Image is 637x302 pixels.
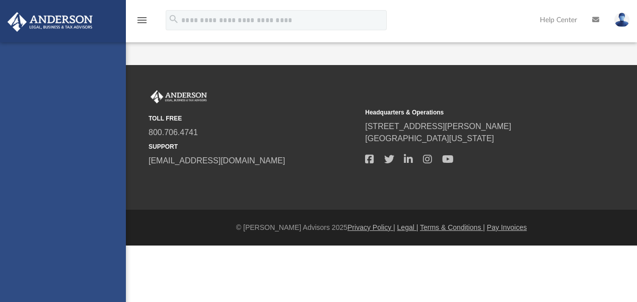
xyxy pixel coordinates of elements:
a: [EMAIL_ADDRESS][DOMAIN_NAME] [149,156,285,165]
img: Anderson Advisors Platinum Portal [149,90,209,103]
a: [STREET_ADDRESS][PERSON_NAME] [365,122,511,131]
a: Privacy Policy | [347,223,395,231]
a: [GEOGRAPHIC_DATA][US_STATE] [365,134,494,143]
a: Pay Invoices [487,223,527,231]
small: TOLL FREE [149,114,358,123]
i: search [168,14,179,25]
div: © [PERSON_NAME] Advisors 2025 [126,222,637,233]
a: menu [136,19,148,26]
i: menu [136,14,148,26]
img: User Pic [614,13,629,27]
small: SUPPORT [149,142,358,151]
a: 800.706.4741 [149,128,198,137]
a: Legal | [397,223,418,231]
a: Terms & Conditions | [420,223,485,231]
small: Headquarters & Operations [365,108,575,117]
img: Anderson Advisors Platinum Portal [5,12,96,32]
